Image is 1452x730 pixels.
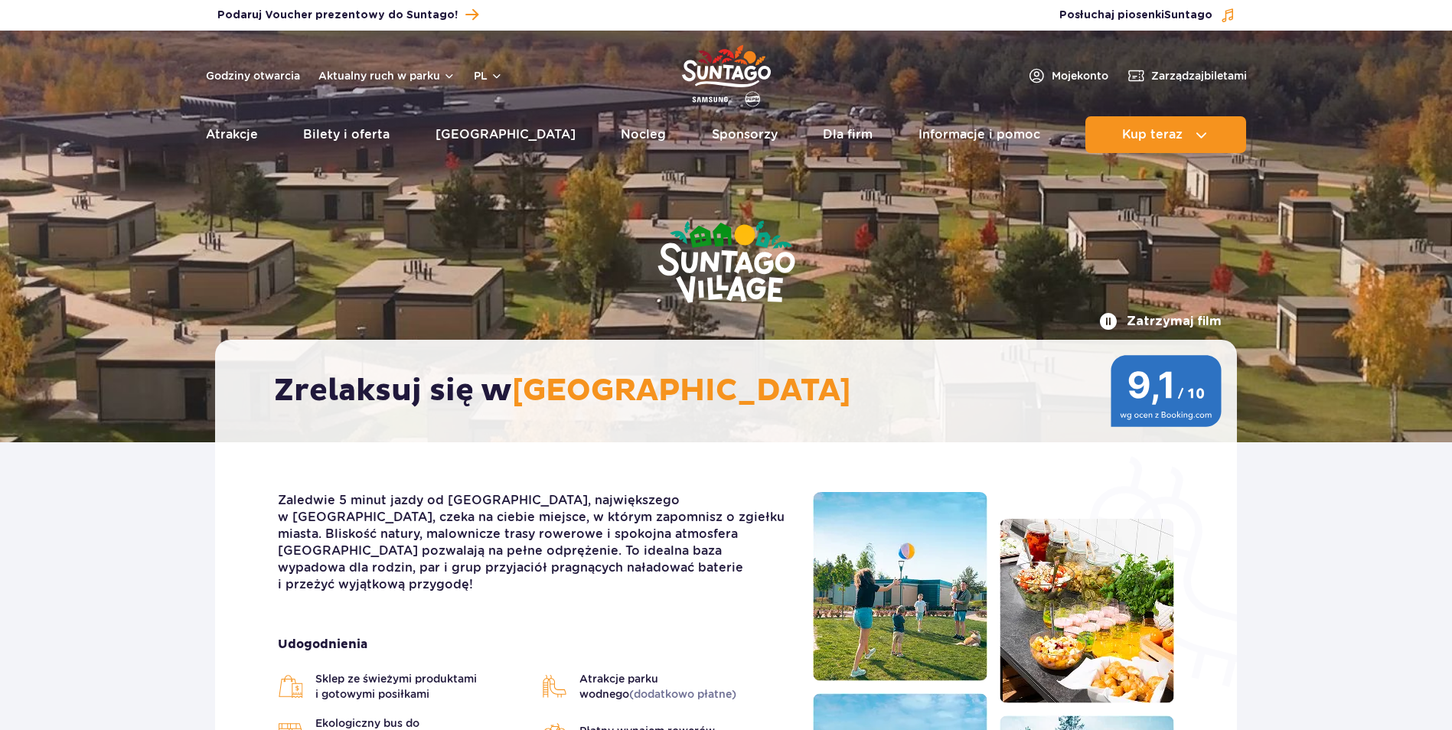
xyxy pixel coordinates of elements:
span: Podaruj Voucher prezentowy do Suntago! [217,8,458,23]
span: Zarządzaj biletami [1151,68,1247,83]
strong: Udogodnienia [278,636,790,653]
button: Kup teraz [1085,116,1246,153]
span: Moje konto [1052,68,1108,83]
span: Kup teraz [1122,128,1183,142]
a: Bilety i oferta [303,116,390,153]
a: Informacje i pomoc [919,116,1040,153]
h2: Zrelaksuj się w [274,372,1193,410]
a: Nocleg [621,116,666,153]
img: 9,1/10 wg ocen z Booking.com [1111,355,1222,427]
span: Sklep ze świeżymi produktami i gotowymi posiłkami [315,671,527,702]
button: Aktualny ruch w parku [318,70,455,82]
p: Zaledwie 5 minut jazdy od [GEOGRAPHIC_DATA], największego w [GEOGRAPHIC_DATA], czeka na ciebie mi... [278,492,790,593]
span: (dodatkowo płatne) [629,688,736,700]
a: Sponsorzy [712,116,778,153]
a: [GEOGRAPHIC_DATA] [436,116,576,153]
button: Zatrzymaj film [1099,312,1222,331]
span: Suntago [1164,10,1212,21]
a: Zarządzajbiletami [1127,67,1247,85]
button: pl [474,68,503,83]
button: Posłuchaj piosenkiSuntago [1059,8,1235,23]
a: Park of Poland [682,38,771,109]
a: Atrakcje [206,116,258,153]
span: Posłuchaj piosenki [1059,8,1212,23]
a: Dla firm [823,116,873,153]
a: Podaruj Voucher prezentowy do Suntago! [217,5,478,25]
img: Suntago Village [596,161,857,366]
a: Godziny otwarcia [206,68,300,83]
span: [GEOGRAPHIC_DATA] [512,372,851,410]
a: Mojekonto [1027,67,1108,85]
span: Atrakcje parku wodnego [579,671,791,702]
